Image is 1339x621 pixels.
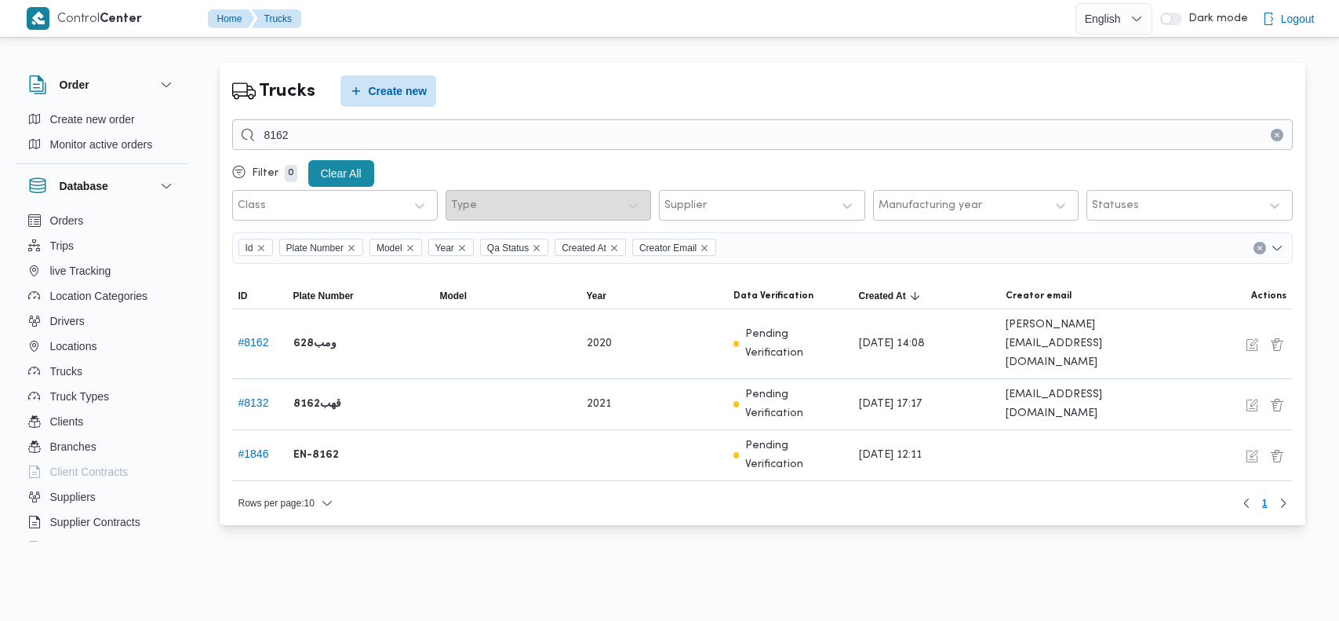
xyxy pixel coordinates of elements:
[246,239,253,257] span: Id
[406,243,415,253] button: Remove Model from selection in this group
[293,334,337,353] b: ومب628
[50,412,84,431] span: Clients
[60,177,108,195] h3: Database
[293,290,354,302] span: Plate Number
[252,9,302,28] button: Trucks
[22,384,182,409] button: Truck Types
[293,446,339,465] b: EN-8162
[587,334,612,353] span: 2020
[238,239,273,256] span: Id
[859,334,925,353] span: [DATE] 14:08
[100,13,142,25] b: Center
[1006,385,1140,423] span: [EMAIL_ADDRESS][DOMAIN_NAME]
[532,243,541,253] button: Remove Qa Status from selection in this group
[308,160,374,187] button: Clear All
[279,239,363,256] span: Plate Number
[457,243,467,253] button: Remove Year from selection in this group
[50,513,140,532] span: Supplier Contracts
[50,538,89,557] span: Devices
[909,290,922,302] svg: Sorted in descending order
[1182,13,1248,25] span: Dark mode
[60,75,89,94] h3: Order
[587,290,606,302] span: Year
[1092,199,1139,212] div: Statuses
[27,7,49,30] img: X8yXhbKr1z7QwAAAABJRU5ErkJggg==
[340,75,437,107] button: Create new
[879,199,982,212] div: Manufacturing year
[587,395,611,414] span: 2021
[285,165,297,182] p: 0
[428,239,474,256] span: Year
[16,107,188,163] div: Order
[22,132,182,157] button: Monitor active orders
[50,387,109,406] span: Truck Types
[50,211,84,230] span: Orders
[639,239,697,257] span: Creator Email
[238,447,269,460] button: #1846
[287,283,434,309] button: Plate Number
[286,239,344,257] span: Plate Number
[50,236,75,255] span: Trips
[22,334,182,359] button: Locations
[1256,3,1321,35] button: Logout
[1281,9,1315,28] span: Logout
[22,258,182,283] button: live Tracking
[435,239,454,257] span: Year
[208,9,255,28] button: Home
[562,239,606,257] span: Created At
[22,409,182,434] button: Clients
[555,239,626,256] span: Created At
[1006,316,1140,372] span: [PERSON_NAME][EMAIL_ADDRESS][DOMAIN_NAME]
[50,287,148,305] span: Location Categories
[232,119,1293,150] input: Search...
[22,107,182,132] button: Create new order
[28,75,176,94] button: Order
[745,385,846,423] p: Pending Verification
[257,243,266,253] button: Remove Id from selection in this group
[1251,290,1286,302] span: Actions
[480,239,548,256] span: Qa Status
[22,309,182,334] button: Drivers
[22,233,182,258] button: Trips
[369,239,422,256] span: Model
[22,359,182,384] button: Trucks
[1274,494,1293,513] button: Next page
[50,462,129,481] span: Client Contracts
[1006,290,1072,302] span: Creator email
[238,336,269,349] button: #8162
[859,290,906,302] span: Created At; Sorted in descending order
[50,261,111,280] span: live Tracking
[22,459,182,484] button: Client Contracts
[700,243,709,253] button: Remove Creator Email from selection in this group
[16,558,66,605] iframe: chat widget
[50,135,153,154] span: Monitor active orders
[238,199,266,212] div: Class
[1271,129,1283,141] button: Clear input
[440,290,468,302] span: Model
[632,239,716,256] span: Creator Email
[50,312,85,331] span: Drivers
[347,243,356,253] button: Remove Plate Number from selection in this group
[293,395,341,414] b: قهب8162
[1256,494,1274,513] button: Page 1 of 1
[22,434,182,459] button: Branches
[853,283,999,309] button: Created AtSorted in descending order
[733,290,813,302] span: Data Verification
[50,362,82,381] span: Trucks
[252,167,278,180] p: Filter
[1262,494,1268,513] span: 1
[238,290,248,302] span: ID
[22,283,182,309] button: Location Categories
[434,283,580,309] button: Model
[238,396,269,409] button: #8132
[487,239,529,257] span: Qa Status
[50,337,97,356] span: Locations
[50,437,96,456] span: Branches
[16,208,188,548] div: Database
[50,110,135,129] span: Create new order
[1253,242,1266,254] button: Clear input
[259,78,315,105] h2: Trucks
[232,283,287,309] button: ID
[50,488,96,506] span: Suppliers
[664,199,707,212] div: Supplier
